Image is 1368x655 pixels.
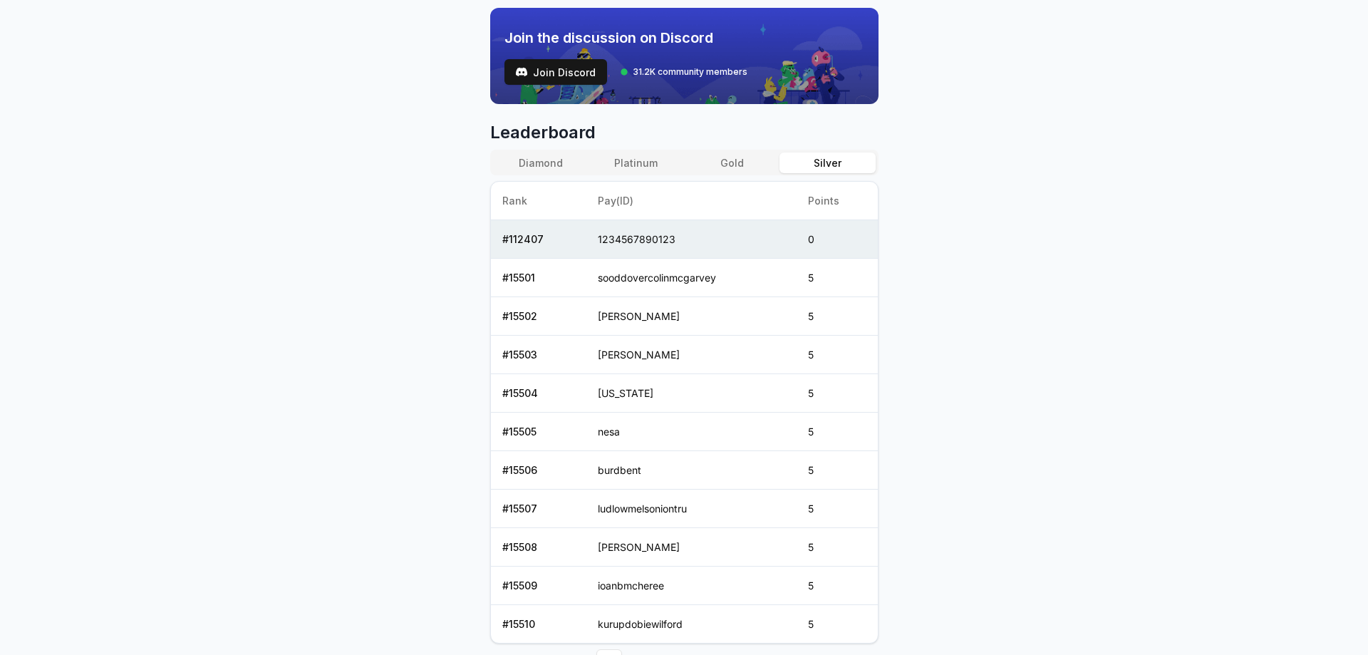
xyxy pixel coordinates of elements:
[490,121,879,144] span: Leaderboard
[797,182,877,220] th: Points
[491,567,586,605] td: # 15509
[491,336,586,374] td: # 15503
[504,59,607,85] button: Join Discord
[491,413,586,451] td: # 15505
[586,451,797,490] td: burdbent
[586,182,797,220] th: Pay(ID)
[586,567,797,605] td: ioanbmcheree
[586,605,797,644] td: kurupdobiewilford
[493,153,589,173] button: Diamond
[684,153,779,173] button: Gold
[797,336,877,374] td: 5
[797,413,877,451] td: 5
[504,59,607,85] a: testJoin Discord
[797,220,877,259] td: 0
[797,528,877,567] td: 5
[797,451,877,490] td: 5
[504,28,747,48] span: Join the discussion on Discord
[491,259,586,297] td: # 15501
[797,259,877,297] td: 5
[589,153,684,173] button: Platinum
[491,528,586,567] td: # 15508
[586,259,797,297] td: sooddovercolinmcgarvey
[586,490,797,528] td: ludlowmelsoniontru
[586,336,797,374] td: [PERSON_NAME]
[586,220,797,259] td: 1234567890123
[490,8,879,104] img: discord_banner
[586,374,797,413] td: [US_STATE]
[797,297,877,336] td: 5
[491,605,586,644] td: # 15510
[797,567,877,605] td: 5
[797,490,877,528] td: 5
[491,374,586,413] td: # 15504
[491,451,586,490] td: # 15506
[633,66,747,78] span: 31.2K community members
[491,490,586,528] td: # 15507
[586,413,797,451] td: nesa
[516,66,527,78] img: test
[491,182,586,220] th: Rank
[797,374,877,413] td: 5
[779,153,875,173] button: Silver
[533,65,596,80] span: Join Discord
[586,297,797,336] td: [PERSON_NAME]
[491,297,586,336] td: # 15502
[586,528,797,567] td: [PERSON_NAME]
[491,220,586,259] td: # 112407
[797,605,877,644] td: 5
